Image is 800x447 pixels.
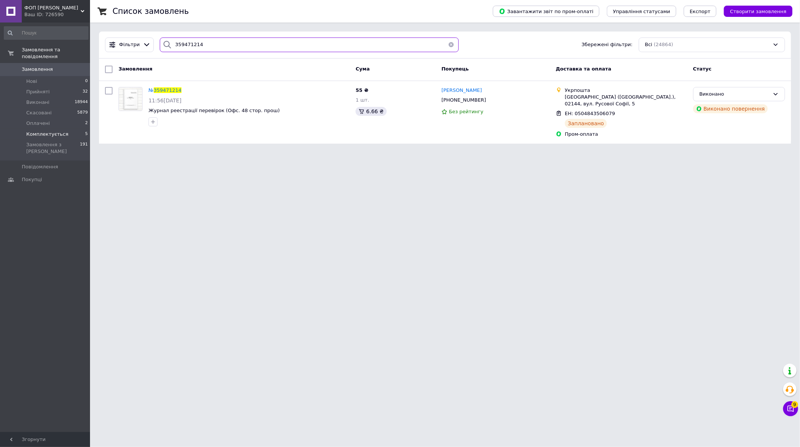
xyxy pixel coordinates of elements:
[22,176,42,183] span: Покупці
[441,97,486,103] span: [PHONE_NUMBER]
[613,9,670,14] span: Управління статусами
[730,9,786,14] span: Створити замовлення
[356,97,369,103] span: 1 шт.
[791,401,798,408] span: 9
[556,66,611,72] span: Доставка та оплата
[499,8,593,15] span: Завантажити звіт по пром-оплаті
[356,87,368,93] span: 55 ₴
[22,46,90,60] span: Замовлення та повідомлення
[690,9,711,14] span: Експорт
[26,88,50,95] span: Прийняті
[699,90,770,98] div: Виконано
[75,99,88,106] span: 18944
[119,87,143,111] a: Фото товару
[356,66,369,72] span: Cума
[783,401,798,416] button: Чат з покупцем9
[119,66,152,72] span: Замовлення
[565,119,607,128] div: Заплановано
[24,4,81,11] span: ФОП Бараненко О.В.
[83,88,88,95] span: 32
[444,37,459,52] button: Очистить
[160,37,459,52] input: Пошук за номером замовлення, ПІБ покупця, номером телефону, Email, номером накладної
[119,87,142,111] img: Фото товару
[149,87,182,93] a: №359471214
[607,6,676,17] button: Управління статусами
[565,87,687,94] div: Укрпошта
[24,11,90,18] div: Ваш ID: 726590
[724,6,792,17] button: Створити замовлення
[441,87,482,94] a: [PERSON_NAME]
[693,104,768,113] div: Виконано повернення
[684,6,717,17] button: Експорт
[565,111,615,116] span: ЕН: 0504843506079
[449,109,483,114] span: Без рейтингу
[22,163,58,170] span: Повідомлення
[85,120,88,127] span: 2
[356,107,386,116] div: 6.66 ₴
[441,87,482,93] span: [PERSON_NAME]
[26,131,68,138] span: Комплектується
[645,41,653,48] span: Всі
[149,97,182,103] span: 11:56[DATE]
[654,42,673,47] span: (24864)
[441,66,469,72] span: Покупець
[4,26,89,40] input: Пошук
[582,41,633,48] span: Збережені фільтри:
[26,141,80,155] span: Замовлення з [PERSON_NAME]
[26,120,50,127] span: Оплачені
[149,108,280,113] a: Журнал реестрації перевірок (Офс. 48 стор. прош)
[85,78,88,85] span: 0
[149,87,154,93] span: №
[113,7,189,16] h1: Список замовлень
[26,78,37,85] span: Нові
[22,66,53,73] span: Замовлення
[493,6,599,17] button: Завантажити звіт по пром-оплаті
[154,87,182,93] span: 359471214
[85,131,88,138] span: 5
[77,109,88,116] span: 5879
[565,94,687,107] div: [GEOGRAPHIC_DATA] ([GEOGRAPHIC_DATA].), 02144, вул. Русової Софії, 5
[26,99,50,106] span: Виконані
[26,109,52,116] span: Скасовані
[565,131,687,138] div: Пром-оплата
[119,41,140,48] span: Фільтри
[80,141,88,155] span: 191
[716,8,792,14] a: Створити замовлення
[693,66,712,72] span: Статус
